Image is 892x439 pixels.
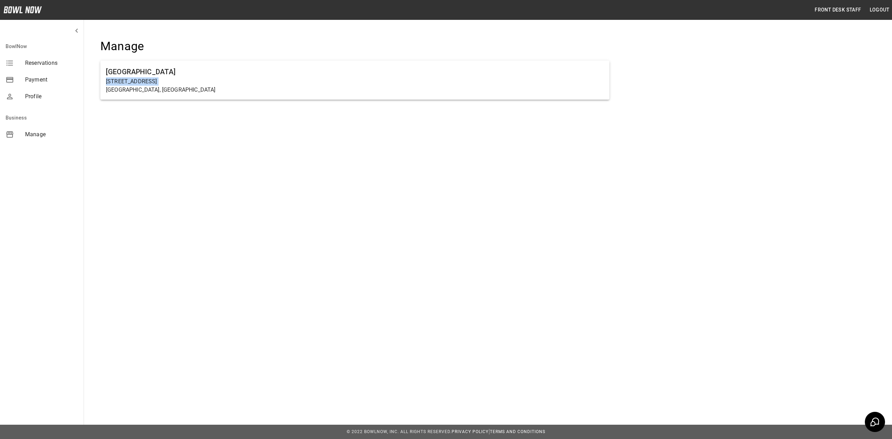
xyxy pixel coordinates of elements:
h6: [GEOGRAPHIC_DATA] [106,66,604,77]
button: Front Desk Staff [812,3,864,16]
span: Payment [25,76,78,84]
span: Manage [25,130,78,139]
p: [GEOGRAPHIC_DATA], [GEOGRAPHIC_DATA] [106,86,604,94]
a: Terms and Conditions [490,429,545,434]
a: Privacy Policy [452,429,489,434]
p: [STREET_ADDRESS] [106,77,604,86]
button: Logout [867,3,892,16]
span: Reservations [25,59,78,67]
img: logo [3,6,42,13]
h4: Manage [100,39,609,54]
span: © 2022 BowlNow, Inc. All Rights Reserved. [347,429,452,434]
span: Profile [25,92,78,101]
